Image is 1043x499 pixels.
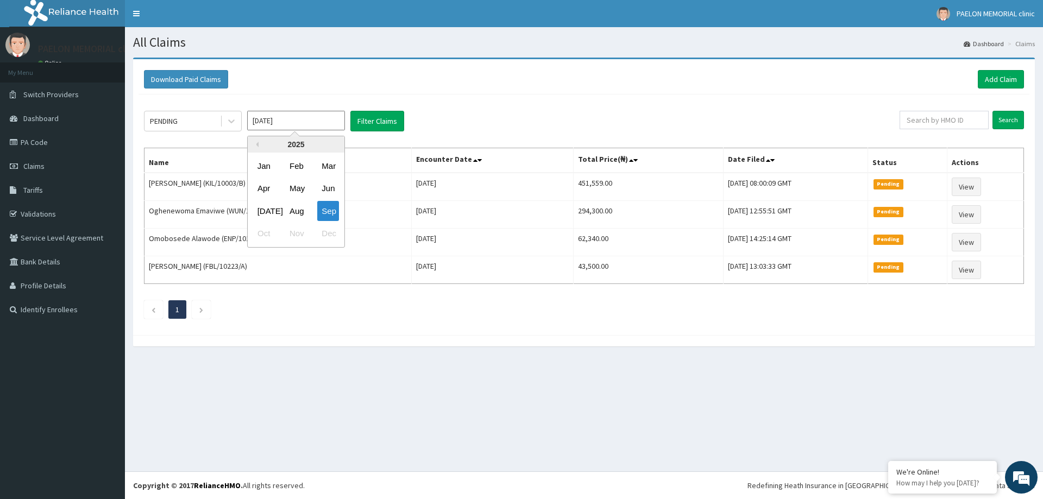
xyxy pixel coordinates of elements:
[285,156,307,176] div: Choose February 2025
[151,305,156,314] a: Previous page
[574,256,724,284] td: 43,500.00
[144,201,412,229] td: Oghenewoma Emaviwe (WUN/10006/B)
[874,262,903,272] span: Pending
[144,173,412,201] td: [PERSON_NAME] (KIL/10003/B)
[144,229,412,256] td: Omobosede Alawode (ENP/10119/A)
[253,179,275,199] div: Choose April 2025
[964,39,1004,48] a: Dashboard
[952,233,981,251] a: View
[253,156,275,176] div: Choose January 2025
[874,235,903,244] span: Pending
[23,113,59,123] span: Dashboard
[952,178,981,196] a: View
[23,185,43,195] span: Tariffs
[285,179,307,199] div: Choose May 2025
[38,44,140,54] p: PAELON MEMORIAL clinic
[125,471,1043,499] footer: All rights reserved.
[194,481,241,490] a: RelianceHMO
[868,148,947,173] th: Status
[896,478,989,488] p: How may I help you today?
[253,201,275,221] div: Choose July 2025
[723,229,868,256] td: [DATE] 14:25:14 GMT
[23,161,45,171] span: Claims
[175,305,179,314] a: Page 1 is your current page
[574,173,724,201] td: 451,559.00
[150,116,178,127] div: PENDING
[144,70,228,89] button: Download Paid Claims
[1005,39,1035,48] li: Claims
[23,90,79,99] span: Switch Providers
[952,261,981,279] a: View
[317,201,339,221] div: Choose September 2025
[317,179,339,199] div: Choose June 2025
[874,179,903,189] span: Pending
[723,173,868,201] td: [DATE] 08:00:09 GMT
[5,33,30,57] img: User Image
[412,201,574,229] td: [DATE]
[144,148,412,173] th: Name
[723,256,868,284] td: [DATE] 13:03:33 GMT
[38,59,64,67] a: Online
[350,111,404,131] button: Filter Claims
[133,35,1035,49] h1: All Claims
[285,201,307,221] div: Choose August 2025
[978,70,1024,89] a: Add Claim
[747,480,1035,491] div: Redefining Heath Insurance in [GEOGRAPHIC_DATA] using Telemedicine and Data Science!
[992,111,1024,129] input: Search
[199,305,204,314] a: Next page
[144,256,412,284] td: [PERSON_NAME] (FBL/10223/A)
[412,256,574,284] td: [DATE]
[247,111,345,130] input: Select Month and Year
[874,207,903,217] span: Pending
[574,148,724,173] th: Total Price(₦)
[574,229,724,256] td: 62,340.00
[253,142,259,147] button: Previous Year
[317,156,339,176] div: Choose March 2025
[248,155,344,245] div: month 2025-09
[412,229,574,256] td: [DATE]
[723,201,868,229] td: [DATE] 12:55:51 GMT
[937,7,950,21] img: User Image
[574,201,724,229] td: 294,300.00
[957,9,1035,18] span: PAELON MEMORIAL clinic
[952,205,981,224] a: View
[412,148,574,173] th: Encounter Date
[412,173,574,201] td: [DATE]
[723,148,868,173] th: Date Filed
[133,481,243,490] strong: Copyright © 2017 .
[947,148,1024,173] th: Actions
[896,467,989,477] div: We're Online!
[248,136,344,153] div: 2025
[900,111,989,129] input: Search by HMO ID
